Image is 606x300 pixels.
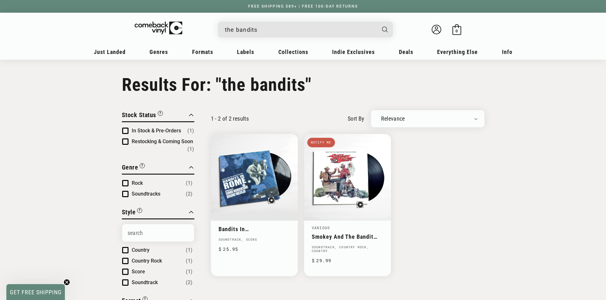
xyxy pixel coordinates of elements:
[132,258,162,264] span: Country Rock
[225,23,376,36] input: When autocomplete results are available use up and down arrows to review and enter to select
[186,257,192,265] span: Number of products: (1)
[150,49,168,55] span: Genres
[132,269,145,275] span: Score
[132,128,181,134] span: In Stock & Pre-Orders
[132,180,143,186] span: Rock
[187,145,194,153] span: Number of products: (1)
[122,163,145,174] button: Filter by Genre
[211,115,249,122] p: 1 - 2 of 2 results
[64,279,70,285] button: Close teaser
[399,49,413,55] span: Deals
[192,49,213,55] span: Formats
[122,224,194,242] input: Search Options
[437,49,478,55] span: Everything Else
[132,138,193,144] span: Restocking & Coming Soon
[312,225,330,230] a: Various
[332,49,375,55] span: Indie Exclusives
[186,279,192,286] span: Number of products: (2)
[278,49,308,55] span: Collections
[94,49,126,55] span: Just Landed
[122,163,138,171] span: Genre
[186,268,192,276] span: Number of products: (1)
[456,29,458,33] span: 0
[242,4,364,9] a: FREE SHIPPING $89+ | FREE 100-DAY RETURNS
[122,207,143,218] button: Filter by Style
[219,226,290,232] a: Bandits In [GEOGRAPHIC_DATA]
[186,190,192,198] span: Number of products: (2)
[132,247,150,253] span: Country
[376,22,394,37] button: Search
[122,208,136,216] span: Style
[6,284,65,300] div: GET FREE SHIPPINGClose teaser
[348,114,365,123] label: sort by
[132,279,158,285] span: Soundtrack
[187,127,194,135] span: Number of products: (1)
[122,74,484,95] h1: Results For: "the bandits"
[502,49,512,55] span: Info
[122,111,156,119] span: Stock Status
[186,246,192,254] span: Number of products: (1)
[218,22,393,37] div: Search
[122,110,163,121] button: Filter by Stock Status
[312,233,383,240] a: Smokey And The Bandit (Music From The Original Motion Picture Soundtrack)
[132,191,160,197] span: Soundtracks
[186,179,192,187] span: Number of products: (1)
[10,289,62,296] span: GET FREE SHIPPING
[237,49,254,55] span: Labels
